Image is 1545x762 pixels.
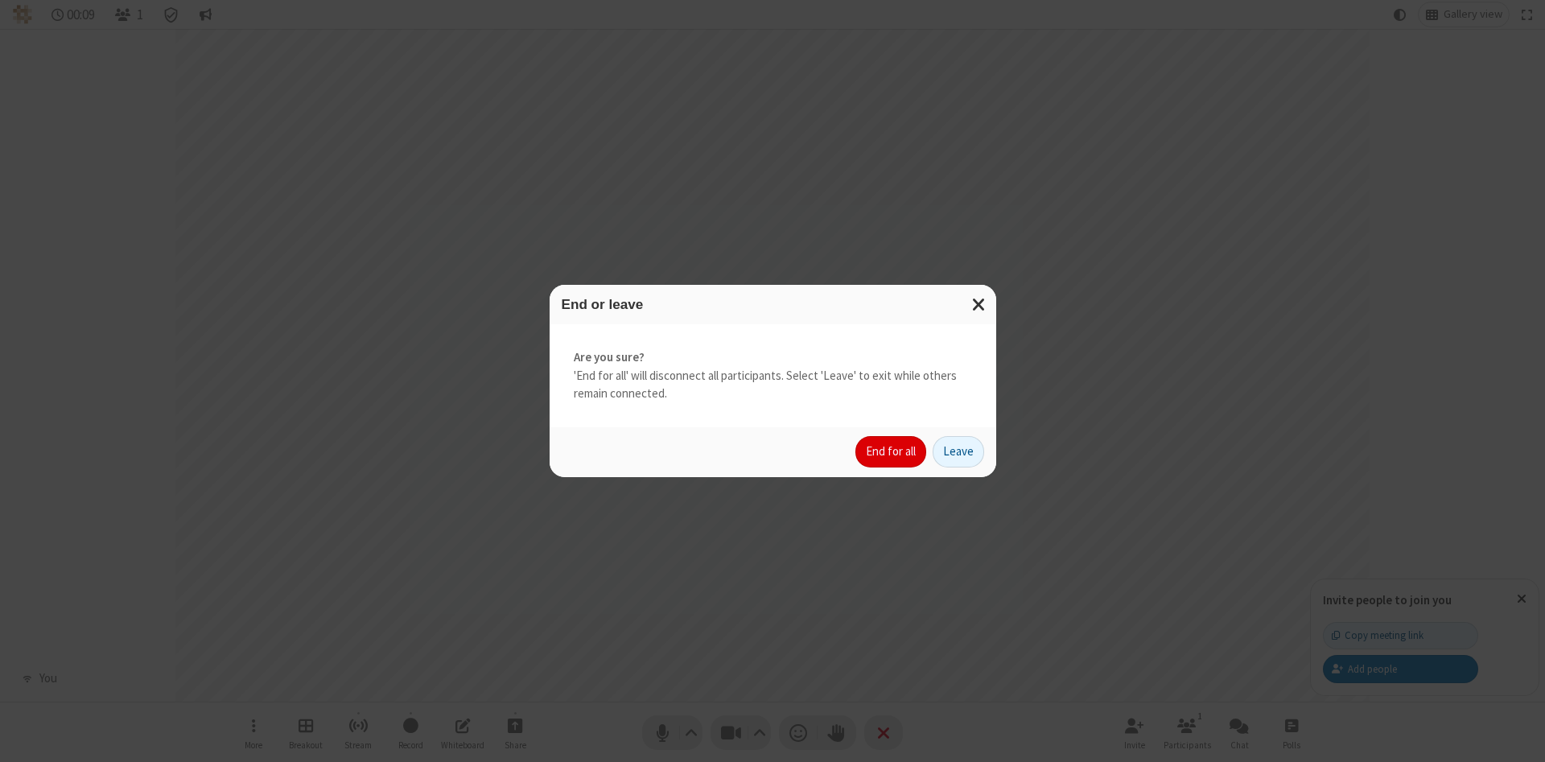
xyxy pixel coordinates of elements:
div: 'End for all' will disconnect all participants. Select 'Leave' to exit while others remain connec... [550,324,996,427]
button: Leave [933,436,984,468]
button: End for all [855,436,926,468]
h3: End or leave [562,297,984,312]
strong: Are you sure? [574,348,972,367]
button: Close modal [962,285,996,324]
